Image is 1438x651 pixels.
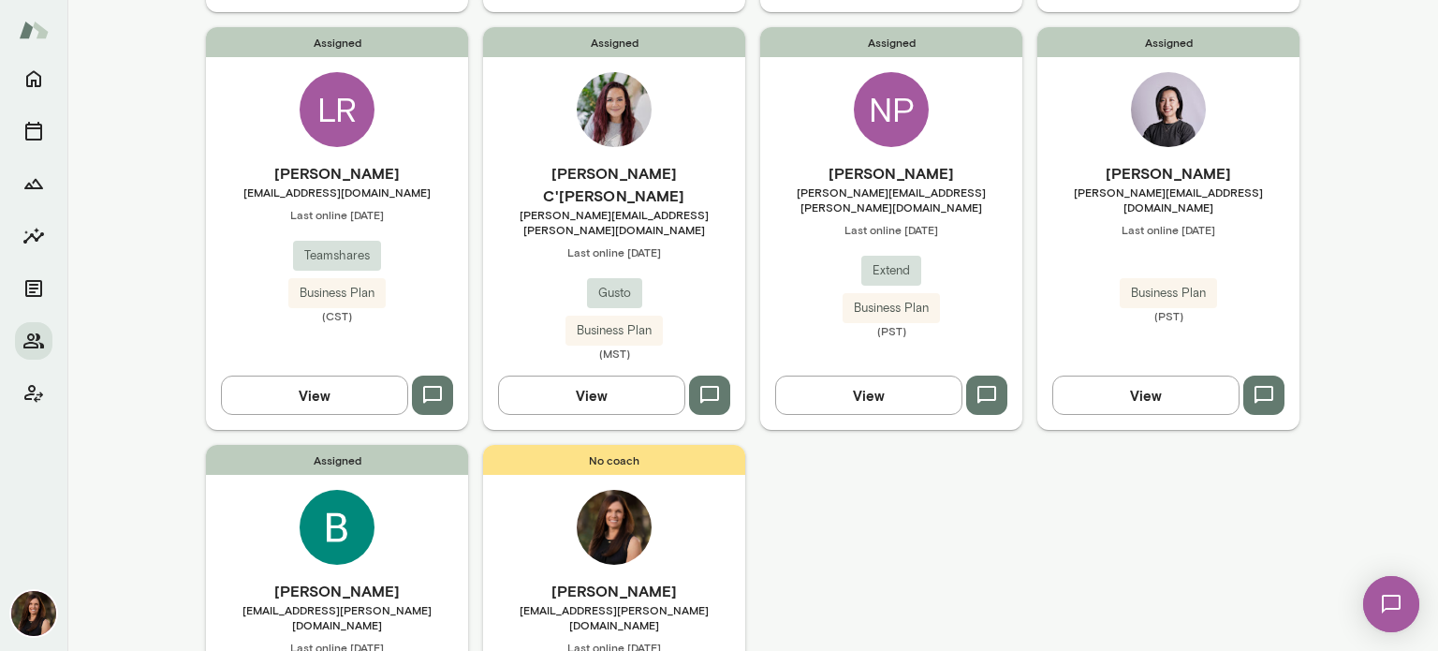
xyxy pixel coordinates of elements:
span: Last online [DATE] [483,244,745,259]
span: Last online [DATE] [1037,222,1299,237]
span: No coach [483,445,745,475]
span: Assigned [206,27,468,57]
button: Members [15,322,52,360]
span: Business Plan [1120,284,1217,303]
button: Documents [15,270,52,307]
span: [EMAIL_ADDRESS][PERSON_NAME][DOMAIN_NAME] [483,602,745,632]
span: Gusto [587,284,642,303]
button: Sessions [15,112,52,150]
img: Carrie Atkin [11,591,56,636]
span: Teamshares [293,246,381,265]
img: Tiffany C'deBaca [577,72,652,147]
h6: [PERSON_NAME] [206,580,468,602]
button: View [498,376,685,415]
button: Insights [15,217,52,255]
h6: [PERSON_NAME] [206,162,468,185]
div: NP [854,72,929,147]
span: [PERSON_NAME][EMAIL_ADDRESS][PERSON_NAME][DOMAIN_NAME] [483,207,745,237]
span: [PERSON_NAME][EMAIL_ADDRESS][PERSON_NAME][DOMAIN_NAME] [760,185,1022,215]
img: Kari Yu [1131,72,1206,147]
button: Client app [15,375,52,412]
span: Business Plan [565,321,663,340]
span: (PST) [1037,308,1299,323]
span: Last online [DATE] [760,222,1022,237]
span: (CST) [206,308,468,323]
span: [EMAIL_ADDRESS][PERSON_NAME][DOMAIN_NAME] [206,602,468,632]
h6: [PERSON_NAME] C'[PERSON_NAME] [483,162,745,207]
h6: [PERSON_NAME] [1037,162,1299,185]
span: Business Plan [288,284,386,303]
span: Assigned [483,27,745,57]
button: View [775,376,962,415]
span: (PST) [760,323,1022,338]
button: Home [15,60,52,97]
div: LR [300,72,374,147]
span: Assigned [206,445,468,475]
span: Assigned [760,27,1022,57]
span: [PERSON_NAME][EMAIL_ADDRESS][DOMAIN_NAME] [1037,185,1299,215]
span: Assigned [1037,27,1299,57]
img: Mento [19,12,49,48]
h6: [PERSON_NAME] [483,580,745,602]
button: Growth Plan [15,165,52,202]
img: Brittany Taylor [300,490,374,565]
span: Last online [DATE] [206,207,468,222]
img: Carrie Atkin [577,490,652,565]
button: View [1052,376,1240,415]
span: Business Plan [843,299,940,318]
button: View [221,376,408,415]
span: (MST) [483,346,745,361]
span: Extend [861,261,921,280]
h6: [PERSON_NAME] [760,162,1022,185]
span: [EMAIL_ADDRESS][DOMAIN_NAME] [206,185,468,200]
